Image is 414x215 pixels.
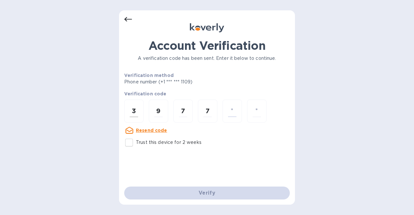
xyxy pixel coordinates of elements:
[136,128,167,133] u: Resend code
[124,73,174,78] b: Verification method
[136,139,202,146] p: Trust this device for 2 weeks
[124,79,242,85] p: Phone number (+1 *** *** 1109)
[124,91,290,97] p: Verification code
[124,55,290,62] p: A verification code has been sent. Enter it below to continue.
[124,39,290,52] h1: Account Verification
